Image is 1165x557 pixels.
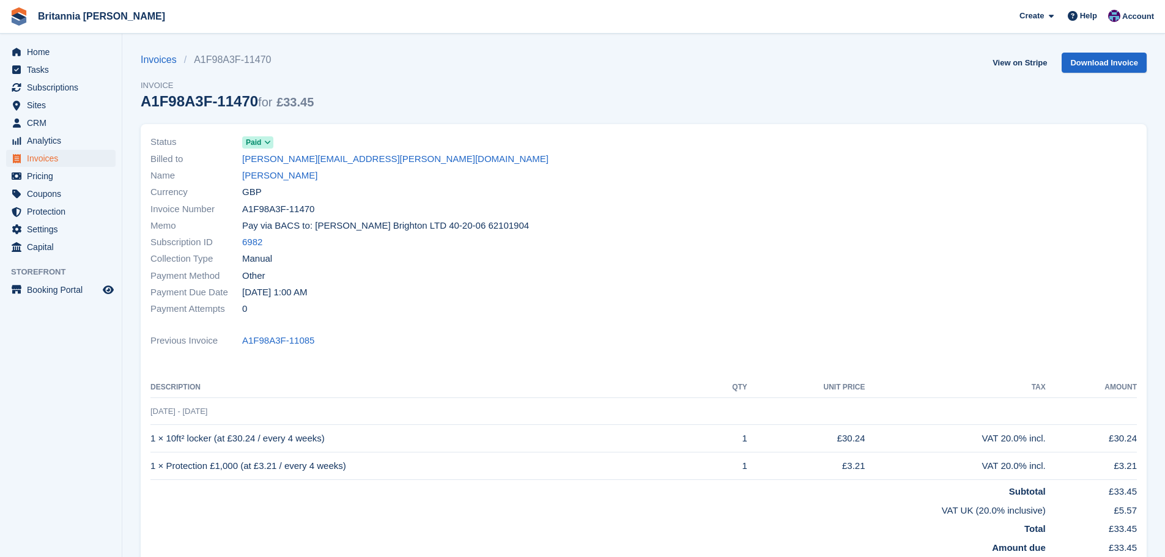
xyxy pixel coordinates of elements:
[27,203,100,220] span: Protection
[141,53,184,67] a: Invoices
[865,378,1046,397] th: Tax
[6,203,116,220] a: menu
[150,135,242,149] span: Status
[1046,480,1137,499] td: £33.45
[27,132,100,149] span: Analytics
[6,97,116,114] a: menu
[150,202,242,216] span: Invoice Number
[6,132,116,149] a: menu
[705,425,747,452] td: 1
[242,219,529,233] span: Pay via BACS to: [PERSON_NAME] Brighton LTD 40-20-06 62101904
[242,135,273,149] a: Paid
[747,378,865,397] th: Unit Price
[150,169,242,183] span: Name
[242,202,314,216] span: A1F98A3F-11470
[988,53,1052,73] a: View on Stripe
[11,266,122,278] span: Storefront
[6,150,116,167] a: menu
[276,95,314,109] span: £33.45
[242,235,262,249] a: 6982
[6,281,116,298] a: menu
[1046,425,1137,452] td: £30.24
[246,137,261,148] span: Paid
[242,286,307,300] time: 2025-09-02 00:00:00 UTC
[27,168,100,185] span: Pricing
[865,459,1046,473] div: VAT 20.0% incl.
[6,43,116,61] a: menu
[6,221,116,238] a: menu
[1062,53,1147,73] a: Download Invoice
[6,61,116,78] a: menu
[150,185,242,199] span: Currency
[242,302,247,316] span: 0
[150,252,242,266] span: Collection Type
[1080,10,1097,22] span: Help
[1108,10,1120,22] img: Becca Clark
[101,282,116,297] a: Preview store
[150,286,242,300] span: Payment Due Date
[1046,378,1137,397] th: Amount
[242,269,265,283] span: Other
[150,334,242,348] span: Previous Invoice
[150,302,242,316] span: Payment Attempts
[865,432,1046,446] div: VAT 20.0% incl.
[150,425,705,452] td: 1 × 10ft² locker (at £30.24 / every 4 weeks)
[1046,517,1137,536] td: £33.45
[705,378,747,397] th: QTY
[1046,499,1137,518] td: £5.57
[150,269,242,283] span: Payment Method
[6,185,116,202] a: menu
[141,93,314,109] div: A1F98A3F-11470
[1046,452,1137,480] td: £3.21
[242,252,272,266] span: Manual
[258,95,272,109] span: for
[150,407,207,416] span: [DATE] - [DATE]
[242,185,262,199] span: GBP
[1009,486,1046,496] strong: Subtotal
[27,43,100,61] span: Home
[1019,10,1044,22] span: Create
[150,452,705,480] td: 1 × Protection £1,000 (at £3.21 / every 4 weeks)
[1024,523,1046,534] strong: Total
[242,334,314,348] a: A1F98A3F-11085
[141,79,314,92] span: Invoice
[27,185,100,202] span: Coupons
[33,6,170,26] a: Britannia [PERSON_NAME]
[1122,10,1154,23] span: Account
[27,114,100,131] span: CRM
[747,425,865,452] td: £30.24
[27,150,100,167] span: Invoices
[150,219,242,233] span: Memo
[141,53,314,67] nav: breadcrumbs
[6,238,116,256] a: menu
[150,499,1046,518] td: VAT UK (20.0% inclusive)
[27,97,100,114] span: Sites
[27,61,100,78] span: Tasks
[6,114,116,131] a: menu
[150,152,242,166] span: Billed to
[992,542,1046,553] strong: Amount due
[747,452,865,480] td: £3.21
[10,7,28,26] img: stora-icon-8386f47178a22dfd0bd8f6a31ec36ba5ce8667c1dd55bd0f319d3a0aa187defe.svg
[242,169,317,183] a: [PERSON_NAME]
[150,235,242,249] span: Subscription ID
[705,452,747,480] td: 1
[27,281,100,298] span: Booking Portal
[6,79,116,96] a: menu
[27,238,100,256] span: Capital
[27,79,100,96] span: Subscriptions
[1046,536,1137,555] td: £33.45
[150,378,705,397] th: Description
[27,221,100,238] span: Settings
[242,152,549,166] a: [PERSON_NAME][EMAIL_ADDRESS][PERSON_NAME][DOMAIN_NAME]
[6,168,116,185] a: menu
